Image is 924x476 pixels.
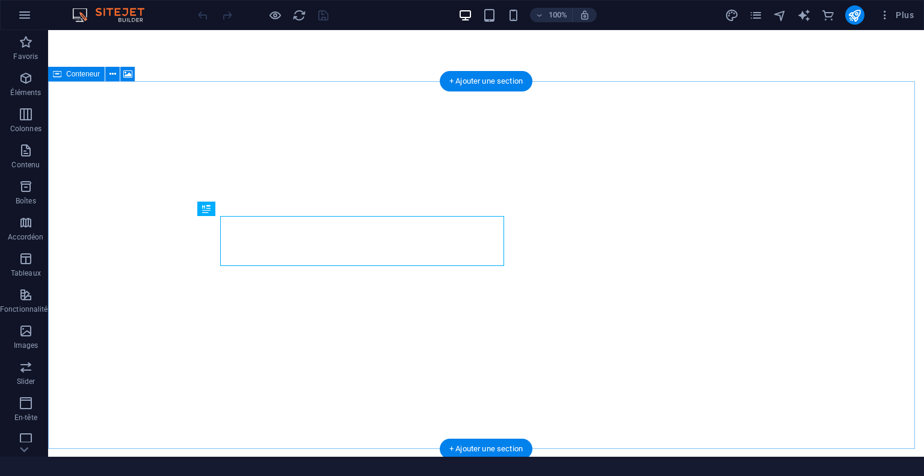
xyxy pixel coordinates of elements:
[8,232,43,242] p: Accordéon
[725,8,739,22] i: Design (Ctrl+Alt+Y)
[773,8,787,22] button: navigator
[268,8,282,22] button: Cliquez ici pour quitter le mode Aperçu et poursuivre l'édition.
[10,124,42,134] p: Colonnes
[14,341,38,350] p: Images
[530,8,573,22] button: 100%
[10,88,41,97] p: Éléments
[874,5,919,25] button: Plus
[66,70,100,78] span: Conteneur
[797,8,812,22] button: text_generator
[11,160,40,170] p: Contenu
[749,8,763,22] i: Pages (Ctrl+Alt+S)
[879,9,914,21] span: Plus
[440,439,532,459] div: + Ajouter une section
[749,8,763,22] button: pages
[725,8,739,22] button: design
[17,377,35,386] p: Slider
[797,8,811,22] i: AI Writer
[821,8,835,22] i: E-commerce
[773,8,787,22] i: Navigateur
[548,8,567,22] h6: 100%
[69,8,159,22] img: Editor Logo
[292,8,306,22] button: reload
[292,8,306,22] i: Actualiser la page
[821,8,836,22] button: commerce
[11,268,41,278] p: Tableaux
[14,413,37,422] p: En-tête
[16,196,36,206] p: Boîtes
[13,52,38,61] p: Favoris
[845,5,864,25] button: publish
[848,8,861,22] i: Publier
[579,10,590,20] i: Lors du redimensionnement, ajuster automatiquement le niveau de zoom en fonction de l'appareil sé...
[440,71,532,91] div: + Ajouter une section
